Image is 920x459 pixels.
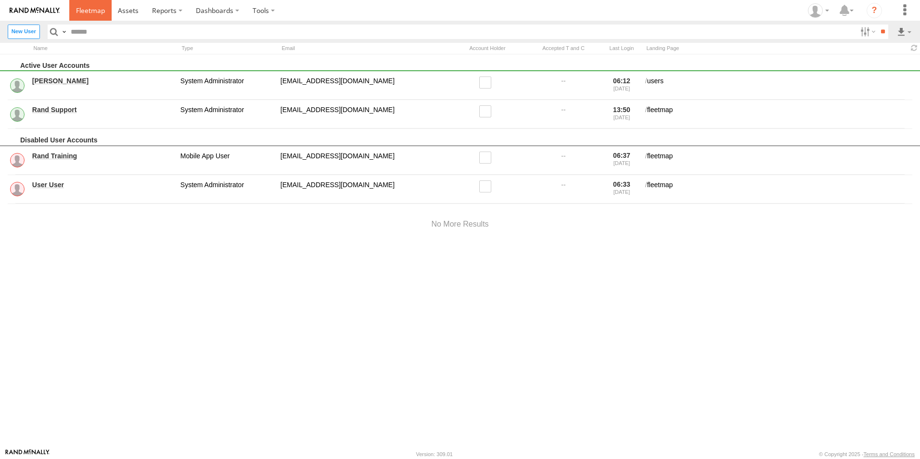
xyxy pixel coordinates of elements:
div: fleetmap [644,179,912,200]
img: rand-logo.svg [10,7,60,14]
div: Email [279,44,447,53]
div: 06:12 [DATE] [603,75,640,96]
i: ? [867,3,882,18]
span: Refresh [908,44,920,53]
div: fortraining@train.com [279,179,447,200]
div: Name [31,44,175,53]
label: Search Filter Options [856,25,877,38]
label: Create New User [8,25,40,38]
div: Type [179,44,275,53]
div: fleetmap [644,150,912,171]
label: Read only [479,180,496,192]
div: Last Login [603,44,640,53]
label: Export results as... [896,25,912,38]
div: System Administrator [179,75,275,96]
div: © Copyright 2025 - [819,451,915,457]
label: Read only [479,76,496,89]
a: Rand Support [32,105,174,114]
div: 06:37 [DATE] [603,150,640,171]
div: Landing Page [644,44,905,53]
div: 13:50 [DATE] [603,104,640,125]
div: System Administrator [179,179,275,200]
div: System Administrator [179,104,275,125]
div: odyssey@rand.com [279,104,447,125]
div: Has user accepted Terms and Conditions [527,44,600,53]
div: Account Holder [451,44,524,53]
div: Version: 309.01 [416,451,453,457]
label: Read only [479,105,496,117]
div: users [644,75,912,96]
a: Visit our Website [5,449,50,459]
div: Mobile App User [179,150,275,171]
div: service@odysseygroupllc.com [279,75,447,96]
label: Read only [479,152,496,164]
a: Terms and Conditions [864,451,915,457]
div: Ed Pruneda [805,3,832,18]
label: Search Query [60,25,68,38]
div: 06:33 [DATE] [603,179,640,200]
a: User User [32,180,174,189]
div: fleetmap [644,104,912,125]
a: Rand Training [32,152,174,160]
div: randtraining@rand.com [279,150,447,171]
a: [PERSON_NAME] [32,76,174,85]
